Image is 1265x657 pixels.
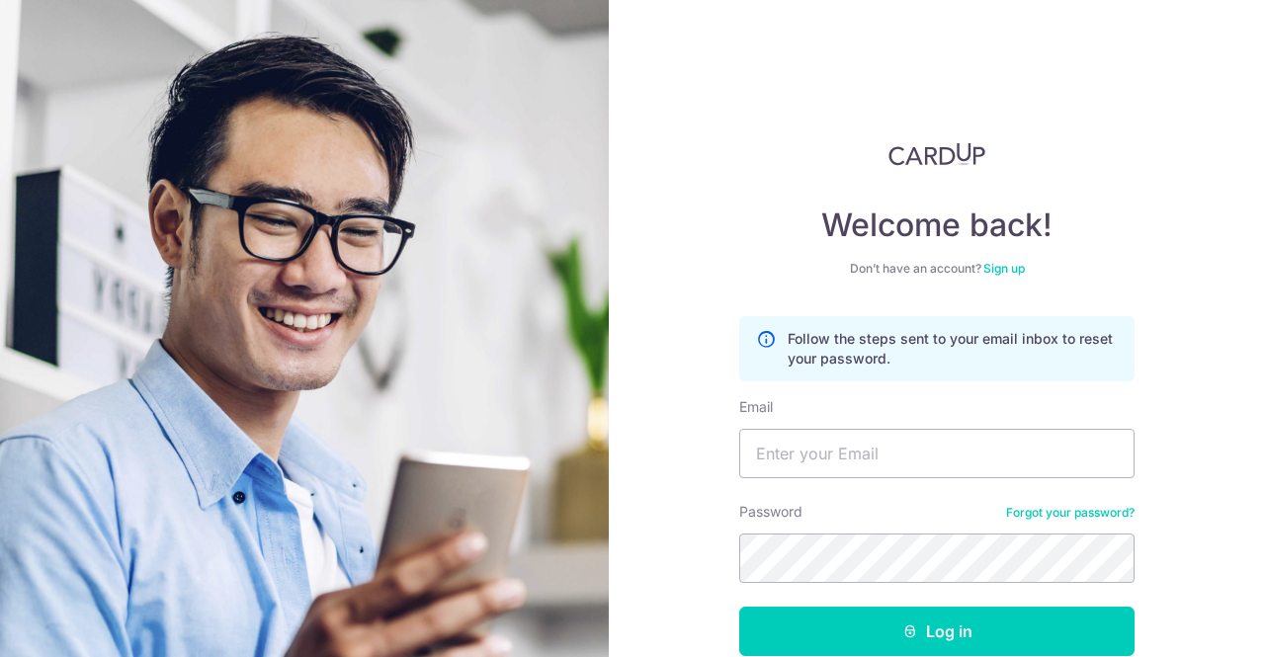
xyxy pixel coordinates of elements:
p: Follow the steps sent to your email inbox to reset your password. [788,329,1118,369]
button: Log in [739,607,1135,656]
h4: Welcome back! [739,205,1135,245]
input: Enter your Email [739,429,1135,478]
div: Don’t have an account? [739,261,1135,277]
img: CardUp Logo [888,142,985,166]
a: Forgot your password? [1006,505,1135,521]
label: Password [739,502,802,522]
label: Email [739,397,773,417]
a: Sign up [983,261,1025,276]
